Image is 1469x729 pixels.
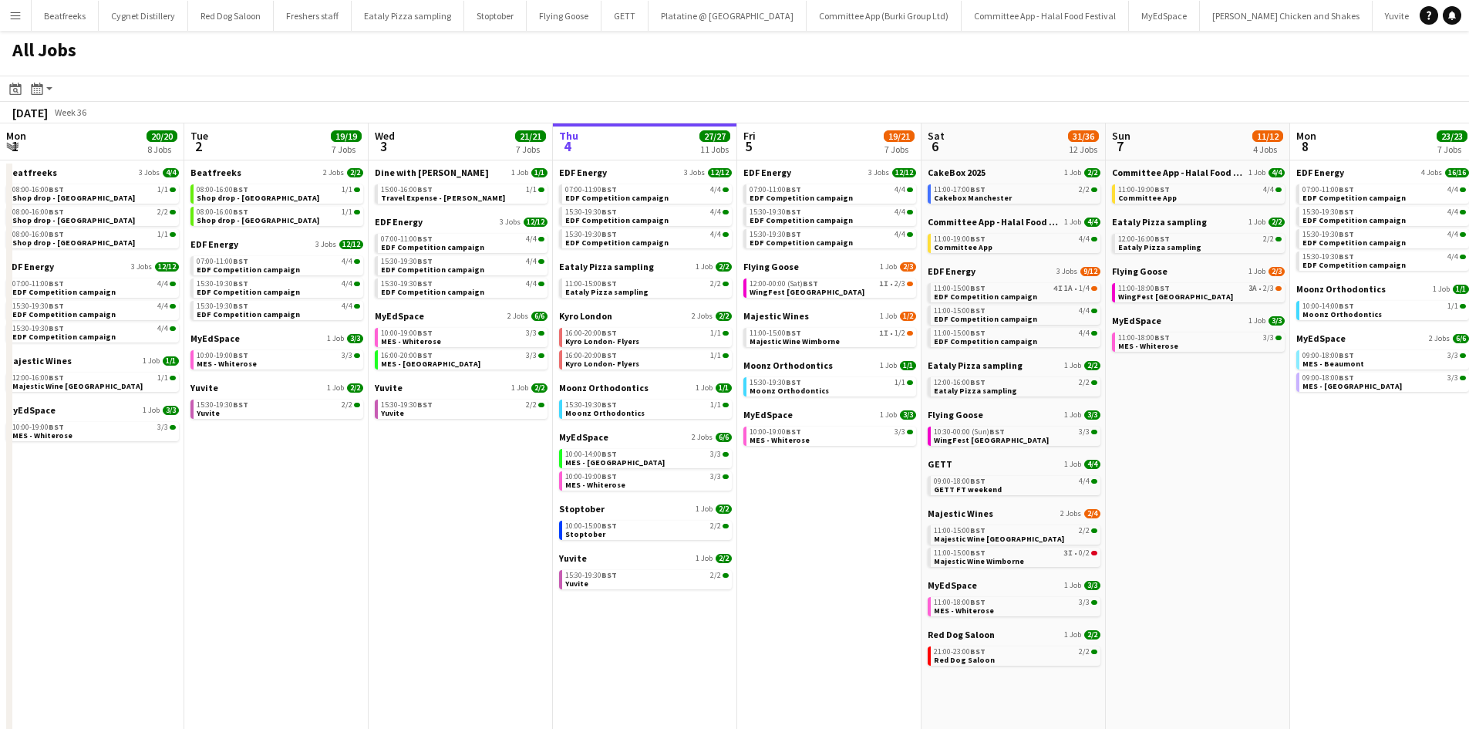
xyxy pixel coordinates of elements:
span: 08:00-16:00 [12,186,64,194]
span: EDF Energy [6,261,54,272]
span: 4/4 [157,302,168,310]
span: CakeBox 2025 [928,167,986,178]
span: Eataly Pizza sampling [1112,216,1207,228]
span: EDF Competition campaign [934,292,1037,302]
span: EDF Competition campaign [1302,238,1406,248]
span: Committee App - Halal Food Festival [928,216,1061,228]
span: Travel Expense - Jade [381,193,505,203]
button: Committee App (Burki Group Ltd) [807,1,962,31]
span: BST [786,207,801,217]
span: EDF Competition campaign [381,265,484,275]
span: 3 Jobs [1056,267,1077,276]
a: 15:30-19:30BST4/4EDF Competition campaign [750,207,913,224]
span: BST [1339,301,1354,311]
div: Eataly Pizza sampling1 Job2/211:00-15:00BST2/2Eataly Pizza sampling [559,261,732,310]
span: EDF Competition campaign [750,238,853,248]
span: EDF Competition campaign [1302,260,1406,270]
span: Committee App [1118,193,1177,203]
span: BST [1339,251,1354,262]
span: BST [233,278,248,289]
a: Eataly Pizza sampling1 Job2/2 [1112,216,1285,228]
span: 2/3 [1263,285,1274,292]
span: 2/2 [1084,168,1100,177]
span: Beatfreeks [6,167,57,178]
span: Shop drop - Newcastle Upon Tyne [197,215,319,225]
span: 15:30-19:30 [1302,231,1354,238]
span: 2/2 [716,312,732,321]
span: 2/2 [1269,218,1285,227]
div: Flying Goose1 Job2/311:00-18:00BST3A•2/3WingFest [GEOGRAPHIC_DATA] [1112,265,1285,315]
a: 08:00-16:00BST1/1Shop drop - [GEOGRAPHIC_DATA] [197,184,360,202]
span: EDF Energy [743,167,791,178]
span: BST [1154,184,1170,194]
a: Committee App - Halal Food Festival1 Job4/4 [1112,167,1285,178]
div: Beatfreeks3 Jobs4/408:00-16:00BST1/1Shop drop - [GEOGRAPHIC_DATA]08:00-16:00BST2/2Shop drop - [GE... [6,167,179,261]
a: Committee App - Halal Food Festival1 Job4/4 [928,216,1100,228]
a: 12:00-00:00 (Sat)BST1I•2/3WingFest [GEOGRAPHIC_DATA] [750,278,913,296]
span: 15:30-19:30 [1302,253,1354,261]
span: 2/3 [1269,267,1285,276]
span: 11:00-19:00 [934,235,986,243]
button: Beatfreeks [32,1,99,31]
span: 15:30-19:30 [381,258,433,265]
span: 1/1 [342,186,352,194]
a: Dine with [PERSON_NAME]1 Job1/1 [375,167,548,178]
span: BST [803,278,818,289]
span: EDF Competition campaign [565,238,669,248]
span: BST [970,184,986,194]
span: 4/4 [1079,235,1090,243]
span: 15:30-19:30 [565,231,617,238]
a: CakeBox 20251 Job2/2 [928,167,1100,178]
div: MyEdSpace1 Job3/311:00-18:00BST3/3MES - Whiterose [1112,315,1285,355]
span: 4/4 [710,186,721,194]
a: 11:00-17:00BST2/2Cakebox Manchester [934,184,1097,202]
span: 12:00-16:00 [1118,235,1170,243]
span: 1 Job [1248,267,1265,276]
span: EDF Energy [928,265,975,277]
a: 15:30-19:30BST4/4EDF Competition campaign [565,207,729,224]
span: 1I [879,280,888,288]
span: EDF Competition campaign [197,309,300,319]
span: 4/4 [342,258,352,265]
a: 07:00-11:00BST4/4EDF Competition campaign [381,234,544,251]
div: Eataly Pizza sampling1 Job2/212:00-16:00BST2/2Eataly Pizza sampling [1112,216,1285,265]
span: BST [970,234,986,244]
button: Red Dog Saloon [188,1,274,31]
span: EDF Competition campaign [12,287,116,297]
span: 08:00-16:00 [12,208,64,216]
span: 1/1 [526,186,537,194]
span: 2 Jobs [323,168,344,177]
span: 4 Jobs [1421,168,1442,177]
span: EDF Energy [1296,167,1344,178]
span: 1/1 [1453,285,1469,294]
span: BST [49,229,64,239]
span: WingFest Bristol [1118,292,1233,302]
span: 10:00-14:00 [1302,302,1354,310]
span: 07:00-11:00 [12,280,64,288]
span: 11:00-15:00 [934,307,986,315]
div: MyEdSpace2 Jobs6/610:00-19:00BST3/3MES - Whiterose16:00-20:00BST3/3MES - [GEOGRAPHIC_DATA] [375,310,548,382]
a: Flying Goose1 Job2/3 [743,261,916,272]
a: 07:00-11:00BST4/4EDF Competition campaign [12,278,176,296]
span: Moonz Orthodontics [1296,283,1386,295]
span: EDF Competition campaign [381,287,484,297]
span: Eataly Pizza sampling [1118,242,1201,252]
span: BST [970,305,986,316]
span: BST [417,278,433,289]
a: 07:00-11:00BST4/4EDF Competition campaign [750,184,913,202]
span: Kyro London [559,310,612,322]
span: 4/4 [342,302,352,310]
span: 4/4 [1079,307,1090,315]
div: • [934,285,1097,292]
span: MyEdSpace [375,310,424,322]
span: 07:00-11:00 [1302,186,1354,194]
span: 1 Job [696,262,713,272]
span: Moonz Orthodontics [1302,309,1382,319]
span: BST [601,207,617,217]
a: 15:30-19:30BST4/4EDF Competition campaign [381,278,544,296]
a: Beatfreeks3 Jobs4/4 [6,167,179,178]
span: 2/2 [1079,186,1090,194]
span: 1/1 [1447,302,1458,310]
span: EDF Competition campaign [197,287,300,297]
a: Kyro London2 Jobs2/2 [559,310,732,322]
